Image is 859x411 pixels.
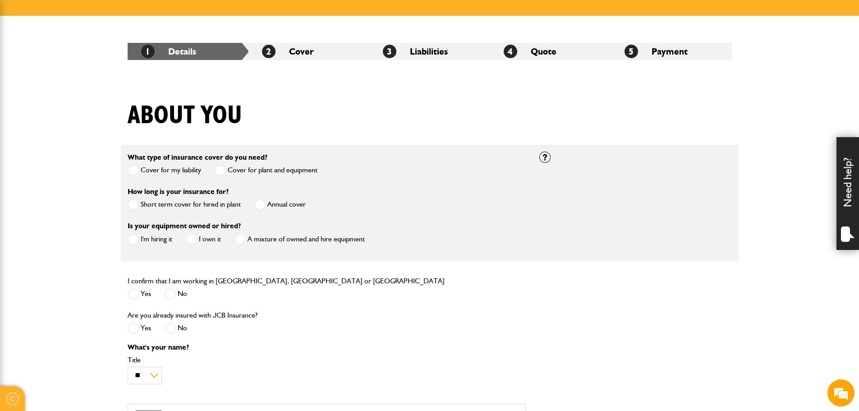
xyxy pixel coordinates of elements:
span: 3 [383,45,396,58]
label: Are you already insured with JCB Insurance? [128,312,257,319]
label: Cover for my liability [128,165,201,176]
label: No [165,323,187,334]
label: I own it [186,234,221,245]
span: 4 [504,45,517,58]
label: Is your equipment owned or hired? [128,222,241,230]
span: 1 [141,45,155,58]
span: 5 [625,45,638,58]
li: Quote [490,43,611,60]
label: Yes [128,288,151,300]
label: How long is your insurance for? [128,188,229,195]
label: Cover for plant and equipment [215,165,317,176]
label: Short term cover for hired in plant [128,199,241,210]
label: Yes [128,323,151,334]
label: I confirm that I am working in [GEOGRAPHIC_DATA], [GEOGRAPHIC_DATA] or [GEOGRAPHIC_DATA] [128,277,445,285]
label: Annual cover [254,199,306,210]
li: Details [128,43,248,60]
li: Liabilities [369,43,490,60]
label: Title [128,356,526,364]
label: No [165,288,187,300]
li: Cover [248,43,369,60]
label: A mixture of owned and hire equipment [234,234,365,245]
div: Need help? [836,137,859,250]
label: What type of insurance cover do you need? [128,154,267,161]
label: I'm hiring it [128,234,172,245]
li: Payment [611,43,732,60]
p: What's your name? [128,344,526,351]
h1: About you [128,101,242,131]
span: 2 [262,45,276,58]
